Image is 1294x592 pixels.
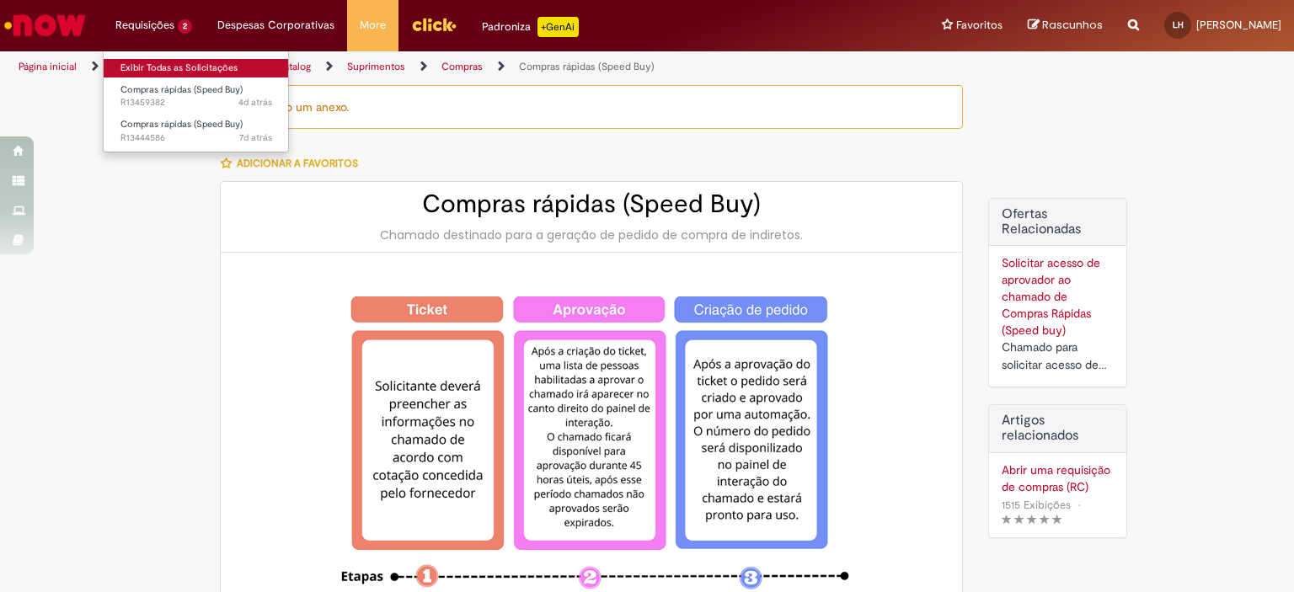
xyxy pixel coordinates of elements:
[115,17,174,34] span: Requisições
[217,17,334,34] span: Despesas Corporativas
[120,131,272,145] span: R13444586
[1196,18,1281,32] span: [PERSON_NAME]
[1042,17,1103,33] span: Rascunhos
[220,85,963,129] div: Obrigatório um anexo.
[1028,18,1103,34] a: Rascunhos
[238,190,945,218] h2: Compras rápidas (Speed Buy)
[104,115,289,147] a: Aberto R13444586 : Compras rápidas (Speed Buy)
[1173,19,1184,30] span: LH
[238,96,272,109] span: 4d atrás
[220,146,367,181] button: Adicionar a Favoritos
[237,157,358,170] span: Adicionar a Favoritos
[347,60,405,73] a: Suprimentos
[104,81,289,112] a: Aberto R13459382 : Compras rápidas (Speed Buy)
[238,96,272,109] time: 28/08/2025 17:01:28
[482,17,579,37] div: Padroniza
[1002,413,1114,443] h3: Artigos relacionados
[988,198,1127,387] div: Ofertas Relacionadas
[1074,493,1084,516] span: •
[13,51,850,83] ul: Trilhas de página
[238,227,945,243] div: Chamado destinado para a geração de pedido de compra de indiretos.
[2,8,88,42] img: ServiceNow
[104,59,289,77] a: Exibir Todas as Solicitações
[1002,255,1100,338] a: Solicitar acesso de aprovador ao chamado de Compras Rápidas (Speed buy)
[178,19,192,34] span: 2
[537,17,579,37] p: +GenAi
[411,12,457,37] img: click_logo_yellow_360x200.png
[120,96,272,109] span: R13459382
[1002,207,1114,237] h2: Ofertas Relacionadas
[519,60,655,73] a: Compras rápidas (Speed Buy)
[19,60,77,73] a: Página inicial
[441,60,483,73] a: Compras
[360,17,386,34] span: More
[239,131,272,144] time: 25/08/2025 14:28:56
[120,83,243,96] span: Compras rápidas (Speed Buy)
[239,131,272,144] span: 7d atrás
[1002,461,1114,495] a: Abrir uma requisição de compras (RC)
[1002,498,1071,512] span: 1515 Exibições
[956,17,1003,34] span: Favoritos
[120,118,243,131] span: Compras rápidas (Speed Buy)
[1002,339,1114,374] div: Chamado para solicitar acesso de aprovador ao ticket de Speed buy
[103,51,289,152] ul: Requisições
